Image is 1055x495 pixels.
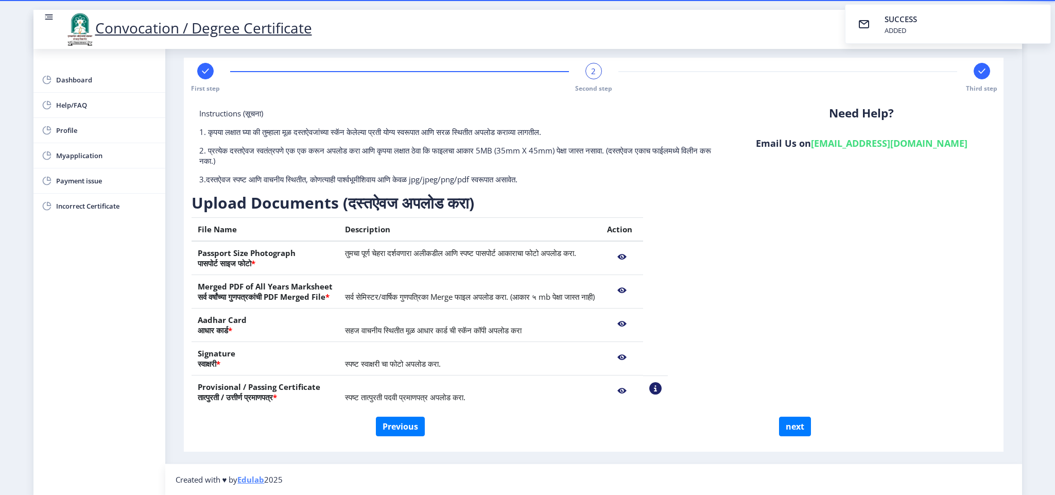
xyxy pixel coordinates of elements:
[199,127,720,137] p: 1. कृपया लक्षात घ्या की तुम्हाला मूळ दस्तऐवजांच्या स्कॅन केलेल्या प्रती योग्य स्वरूपात आणि सरळ स्...
[607,348,637,367] nb-action: View File
[607,281,637,300] nb-action: View File
[192,375,339,409] th: Provisional / Passing Certificate तात्पुरती / उत्तीर्ण प्रमाणपत्र
[339,241,601,275] td: तुमचा पूर्ण चेहरा दर्शवणारा अलीकडील आणि स्पष्ट पासपोर्ट आकाराचा फोटो अपलोड करा.
[33,67,165,92] a: Dashboard
[64,12,95,47] img: logo
[591,66,596,76] span: 2
[199,108,263,118] span: Instructions (सूचना)
[192,218,339,242] th: File Name
[192,309,339,342] th: Aadhar Card आधार कार्ड
[829,105,894,121] b: Need Help?
[345,325,522,335] span: सहज वाचनीय स्थितीत मूळ आधार कार्ड ची स्कॅन कॉपी अपलोड करा
[885,26,919,35] div: ADDED
[966,84,997,93] span: Third step
[192,342,339,375] th: Signature स्वाक्षरी
[601,218,643,242] th: Action
[33,168,165,193] a: Payment issue
[779,417,811,436] button: next
[56,99,157,111] span: Help/FAQ
[56,149,157,162] span: Myapplication
[56,175,157,187] span: Payment issue
[191,84,220,93] span: First step
[811,137,967,149] a: [EMAIL_ADDRESS][DOMAIN_NAME]
[192,275,339,309] th: Merged PDF of All Years Marksheet सर्व वर्षांच्या गुणपत्रकांची PDF Merged File
[192,193,668,213] h3: Upload Documents (दस्तऐवज अपलोड करा)
[345,392,465,402] span: स्पष्ट तात्पुरती पदवी प्रमाणपत्र अपलोड करा.
[735,137,988,149] h6: Email Us on
[56,124,157,136] span: Profile
[575,84,612,93] span: Second step
[176,474,283,485] span: Created with ♥ by 2025
[33,118,165,143] a: Profile
[56,74,157,86] span: Dashboard
[376,417,425,436] button: Previous
[56,200,157,212] span: Incorrect Certificate
[345,292,595,302] span: सर्व सेमिस्टर/वार्षिक गुणपत्रिका Merge फाइल अपलोड करा. (आकार ५ mb पेक्षा जास्त नाही)
[33,143,165,168] a: Myapplication
[199,174,720,184] p: 3.दस्तऐवज स्पष्ट आणि वाचनीय स्थितीत, कोणत्याही पार्श्वभूमीशिवाय आणि केवळ jpg/jpeg/png/pdf स्वरूपा...
[649,382,662,395] nb-action: View Sample PDC
[885,14,917,24] span: SUCCESS
[607,382,637,400] nb-action: View File
[33,194,165,218] a: Incorrect Certificate
[607,248,637,266] nb-action: View File
[64,18,312,38] a: Convocation / Degree Certificate
[33,93,165,117] a: Help/FAQ
[192,241,339,275] th: Passport Size Photograph पासपोर्ट साइज फोटो
[345,359,441,369] span: स्पष्ट स्वाक्षरी चा फोटो अपलोड करा.
[339,218,601,242] th: Description
[237,474,264,485] a: Edulab
[199,145,720,166] p: 2. प्रत्येक दस्तऐवज स्वतंत्रपणे एक एक करून अपलोड करा आणि कृपया लक्षात ठेवा कि फाइलचा आकार 5MB (35...
[607,315,637,333] nb-action: View File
